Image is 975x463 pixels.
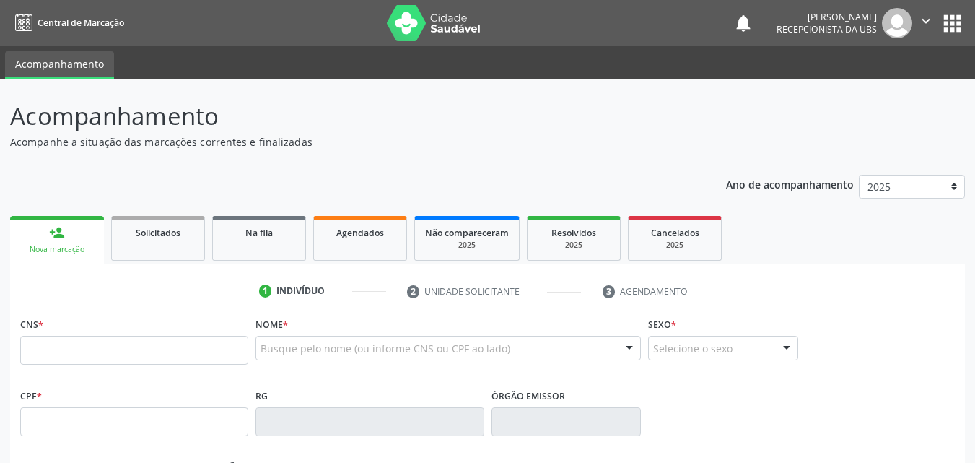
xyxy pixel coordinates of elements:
[648,313,676,336] label: Sexo
[882,8,912,38] img: img
[538,240,610,251] div: 2025
[726,175,854,193] p: Ano de acompanhamento
[38,17,124,29] span: Central de Marcação
[733,13,753,33] button: notifications
[276,285,325,298] div: Indivíduo
[639,240,711,251] div: 2025
[651,227,699,239] span: Cancelados
[425,240,509,251] div: 2025
[551,227,596,239] span: Resolvidos
[136,227,180,239] span: Solicitados
[336,227,384,239] span: Agendados
[777,11,877,23] div: [PERSON_NAME]
[20,244,94,255] div: Nova marcação
[10,134,678,150] p: Acompanhe a situação das marcações correntes e finalizadas
[49,225,65,241] div: person_add
[940,11,965,36] button: apps
[912,8,940,38] button: 
[491,385,565,407] label: Órgão emissor
[255,385,268,407] label: RG
[261,341,510,356] span: Busque pelo nome (ou informe CNS ou CPF ao lado)
[10,98,678,134] p: Acompanhamento
[5,51,114,79] a: Acompanhamento
[918,13,934,29] i: 
[425,227,509,239] span: Não compareceram
[10,11,124,35] a: Central de Marcação
[245,227,273,239] span: Na fila
[255,313,288,336] label: Nome
[653,341,733,356] span: Selecione o sexo
[259,285,272,298] div: 1
[20,385,42,407] label: CPF
[777,23,877,35] span: Recepcionista da UBS
[20,313,43,336] label: CNS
